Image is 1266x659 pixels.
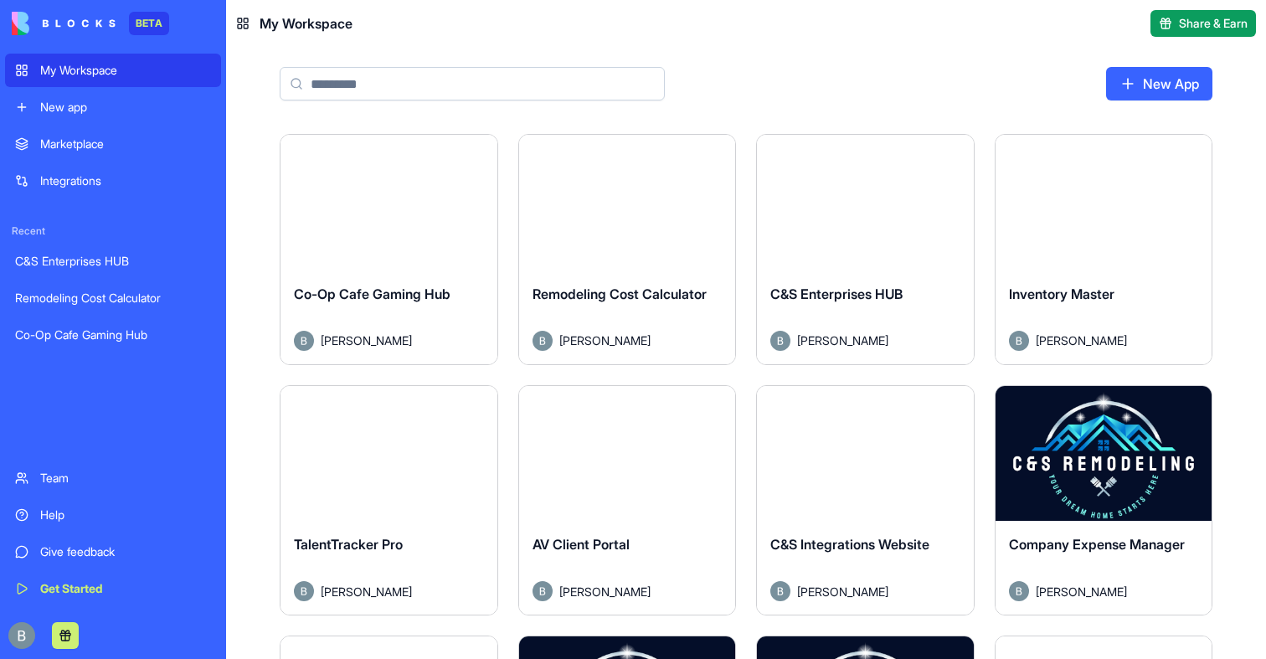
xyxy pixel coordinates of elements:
div: Get Started [40,580,211,597]
img: Avatar [533,581,553,601]
span: [PERSON_NAME] [559,332,651,349]
a: Co-Op Cafe Gaming HubAvatar[PERSON_NAME] [280,134,498,365]
span: Inventory Master [1009,286,1114,302]
span: Recent [5,224,221,238]
a: C&S Enterprises HUBAvatar[PERSON_NAME] [756,134,975,365]
a: Company Expense ManagerAvatar[PERSON_NAME] [995,385,1213,616]
span: Remodeling Cost Calculator [533,286,707,302]
img: logo [12,12,116,35]
a: TalentTracker ProAvatar[PERSON_NAME] [280,385,498,616]
a: Marketplace [5,127,221,161]
span: [PERSON_NAME] [321,332,412,349]
img: Avatar [533,331,553,351]
a: BETA [12,12,169,35]
span: AV Client Portal [533,536,630,553]
a: Co-Op Cafe Gaming Hub [5,318,221,352]
span: C&S Integrations Website [770,536,929,553]
img: Avatar [1009,581,1029,601]
div: BETA [129,12,169,35]
a: Give feedback [5,535,221,569]
img: ACg8ocIug40qN1SCXJiinWdltW7QsPxROn8ZAVDlgOtPD8eQfXIZmw=s96-c [8,622,35,649]
div: Integrations [40,172,211,189]
span: [PERSON_NAME] [797,332,888,349]
div: New app [40,99,211,116]
a: New App [1106,67,1212,100]
div: My Workspace [40,62,211,79]
div: Remodeling Cost Calculator [15,290,211,306]
img: Avatar [294,331,314,351]
div: Give feedback [40,543,211,560]
img: Avatar [770,331,790,351]
span: [PERSON_NAME] [797,583,888,600]
span: [PERSON_NAME] [1036,583,1127,600]
div: C&S Enterprises HUB [15,253,211,270]
a: C&S Enterprises HUB [5,245,221,278]
a: Remodeling Cost CalculatorAvatar[PERSON_NAME] [518,134,737,365]
img: Avatar [294,581,314,601]
button: Share & Earn [1150,10,1256,37]
a: New app [5,90,221,124]
a: C&S Integrations WebsiteAvatar[PERSON_NAME] [756,385,975,616]
span: [PERSON_NAME] [1036,332,1127,349]
img: Avatar [1009,331,1029,351]
a: Help [5,498,221,532]
span: Co-Op Cafe Gaming Hub [294,286,450,302]
span: Company Expense Manager [1009,536,1185,553]
div: Help [40,507,211,523]
a: Integrations [5,164,221,198]
span: C&S Enterprises HUB [770,286,903,302]
img: Avatar [770,581,790,601]
div: Co-Op Cafe Gaming Hub [15,327,211,343]
span: [PERSON_NAME] [321,583,412,600]
a: AV Client PortalAvatar[PERSON_NAME] [518,385,737,616]
span: TalentTracker Pro [294,536,403,553]
a: Get Started [5,572,221,605]
a: Remodeling Cost Calculator [5,281,221,315]
a: Team [5,461,221,495]
a: Inventory MasterAvatar[PERSON_NAME] [995,134,1213,365]
span: [PERSON_NAME] [559,583,651,600]
div: Marketplace [40,136,211,152]
div: Team [40,470,211,487]
span: Share & Earn [1179,15,1248,32]
a: My Workspace [5,54,221,87]
span: My Workspace [260,13,353,33]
